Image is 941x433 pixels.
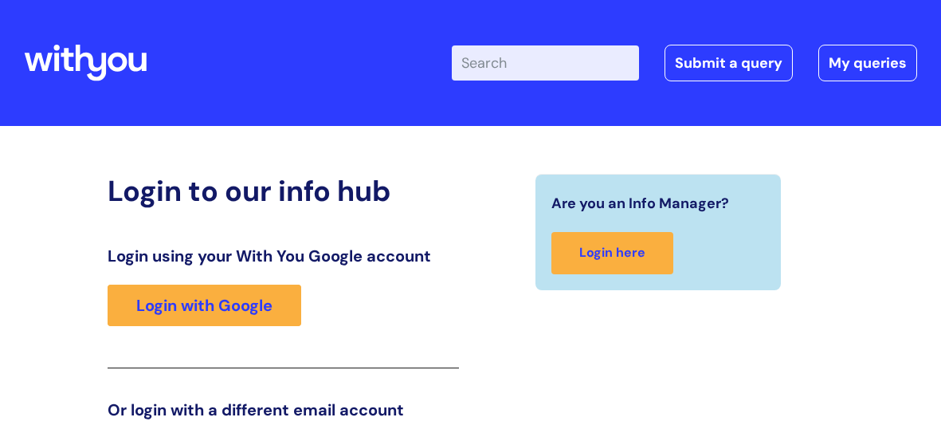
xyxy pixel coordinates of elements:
[108,400,459,419] h3: Or login with a different email account
[665,45,793,81] a: Submit a query
[108,246,459,266] h3: Login using your With You Google account
[818,45,917,81] a: My queries
[452,45,639,81] input: Search
[108,285,301,326] a: Login with Google
[551,191,729,216] span: Are you an Info Manager?
[108,174,459,208] h2: Login to our info hub
[551,232,673,274] a: Login here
